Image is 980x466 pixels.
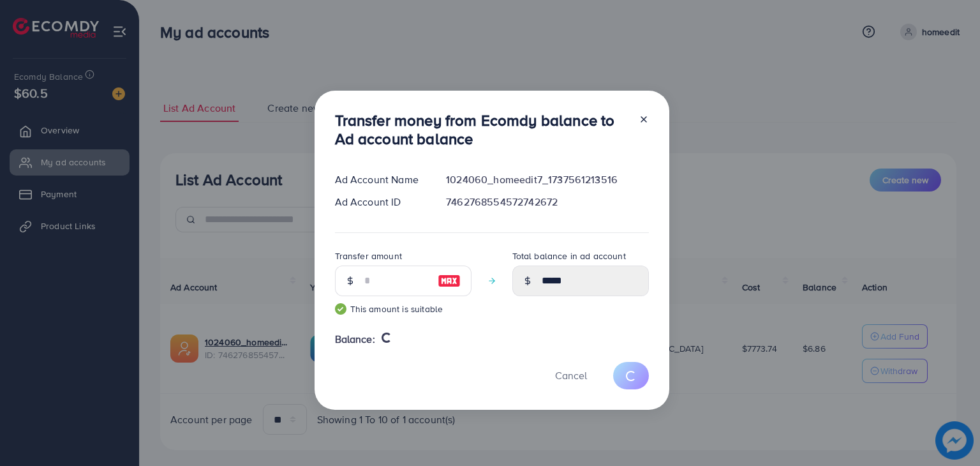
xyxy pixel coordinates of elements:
[438,273,461,289] img: image
[335,303,471,315] small: This amount is suitable
[325,195,436,209] div: Ad Account ID
[555,368,587,382] span: Cancel
[539,362,603,389] button: Cancel
[335,332,375,347] span: Balance:
[436,195,658,209] div: 7462768554572742672
[335,303,346,315] img: guide
[512,250,626,262] label: Total balance in ad account
[335,250,402,262] label: Transfer amount
[335,111,628,148] h3: Transfer money from Ecomdy balance to Ad account balance
[325,172,436,187] div: Ad Account Name
[436,172,658,187] div: 1024060_homeedit7_1737561213516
